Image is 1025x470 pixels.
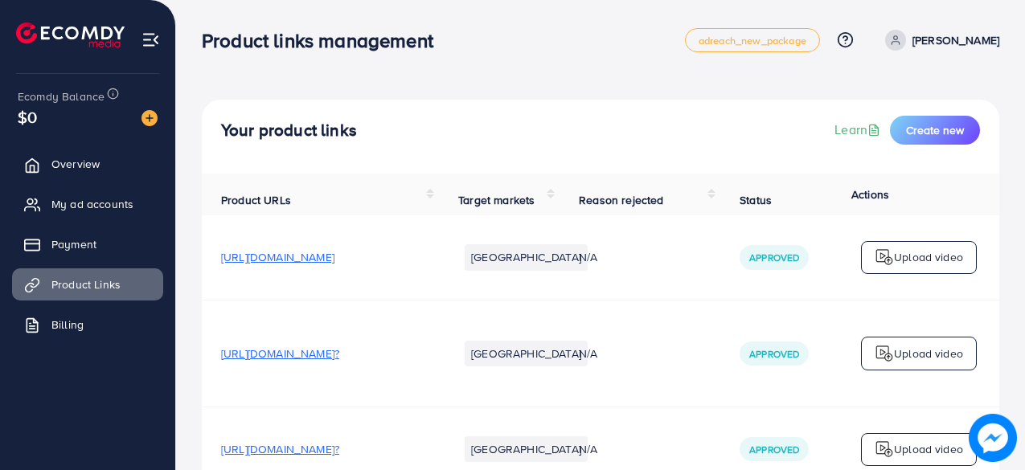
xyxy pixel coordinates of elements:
p: Upload video [894,439,963,459]
img: image [141,110,158,126]
span: Product URLs [221,192,291,208]
img: menu [141,31,160,49]
span: [URL][DOMAIN_NAME] [221,249,334,265]
span: N/A [579,441,597,457]
p: Upload video [894,344,963,363]
span: Target markets [458,192,535,208]
img: image [969,414,1017,462]
span: $0 [18,105,37,129]
span: Create new [906,122,964,138]
span: [URL][DOMAIN_NAME]? [221,345,339,362]
li: [GEOGRAPHIC_DATA] [465,341,588,366]
span: N/A [579,345,597,362]
span: Approved [749,251,799,264]
p: Upload video [894,247,963,267]
a: Billing [12,309,163,341]
span: Status [740,192,772,208]
span: Actions [851,186,889,202]
a: Payment [12,228,163,260]
span: adreach_new_package [699,35,806,46]
li: [GEOGRAPHIC_DATA] [465,244,588,270]
span: Product Links [51,276,121,292]
img: logo [16,22,125,47]
img: logo [875,247,894,267]
button: Create new [890,116,980,145]
h4: Your product links [221,121,357,141]
a: adreach_new_package [685,28,820,52]
p: [PERSON_NAME] [912,31,999,50]
span: [URL][DOMAIN_NAME]? [221,441,339,457]
h3: Product links management [202,29,446,52]
span: Approved [749,443,799,456]
span: My ad accounts [51,196,133,212]
a: Product Links [12,268,163,300]
span: Overview [51,156,100,172]
a: My ad accounts [12,188,163,220]
span: Approved [749,347,799,361]
li: [GEOGRAPHIC_DATA] [465,436,588,462]
img: logo [875,439,894,459]
span: Ecomdy Balance [18,88,105,104]
span: N/A [579,249,597,265]
a: Learn [834,121,884,139]
a: [PERSON_NAME] [879,30,999,51]
img: logo [875,344,894,363]
span: Payment [51,236,96,252]
a: Overview [12,148,163,180]
span: Billing [51,317,84,333]
span: Reason rejected [579,192,663,208]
